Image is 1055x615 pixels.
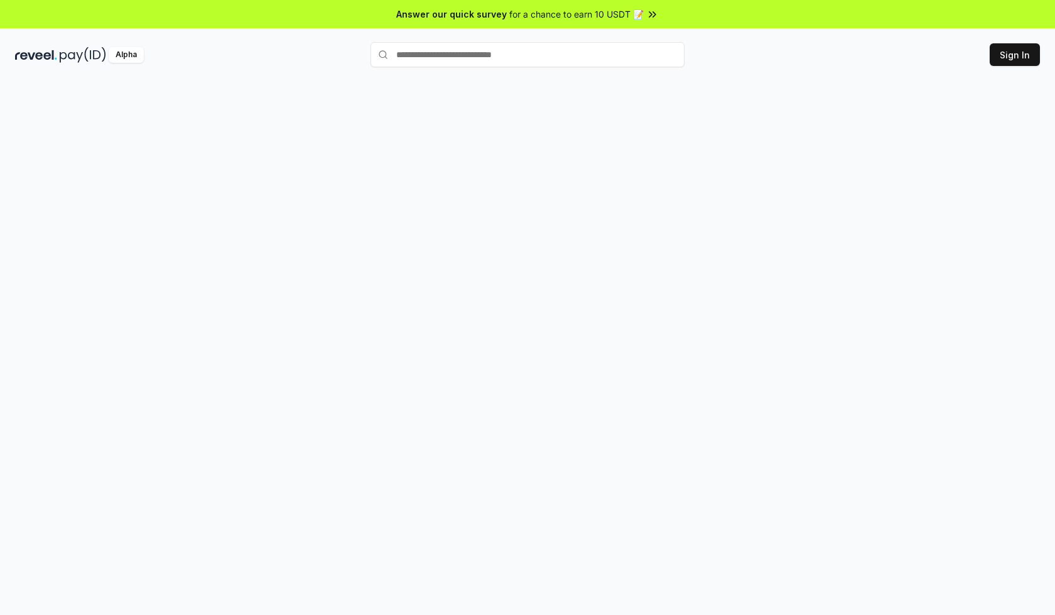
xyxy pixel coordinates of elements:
[509,8,644,21] span: for a chance to earn 10 USDT 📝
[109,47,144,63] div: Alpha
[990,43,1040,66] button: Sign In
[396,8,507,21] span: Answer our quick survey
[60,47,106,63] img: pay_id
[15,47,57,63] img: reveel_dark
